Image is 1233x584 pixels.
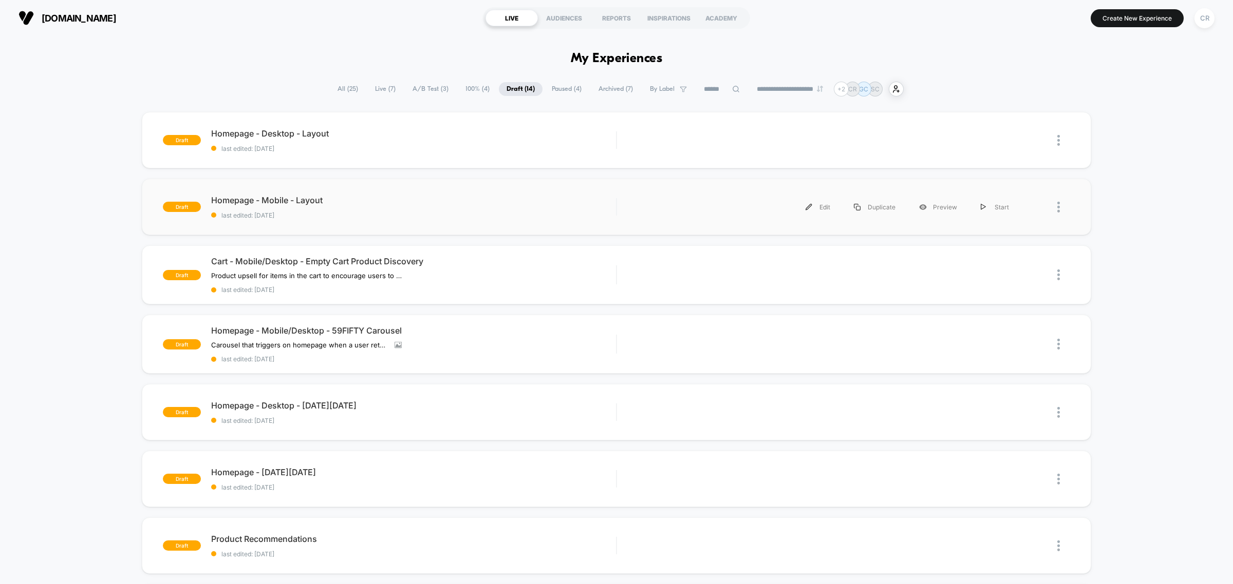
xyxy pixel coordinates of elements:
[163,474,201,484] span: draft
[211,195,616,205] span: Homepage - Mobile - Layout
[969,196,1021,219] div: Start
[330,82,366,96] span: All ( 25 )
[848,85,857,93] p: CR
[211,341,387,349] span: Carousel that triggers on homepage when a user returns and their cart has more than 0 items in it...
[211,325,616,336] span: Homepage - Mobile/Desktop - 59FIFTY Carousel
[211,271,402,280] span: Product upsell for items in the cart to encourage users to add more items to their basket/increas...
[211,145,616,152] span: last edited: [DATE]
[854,204,861,210] img: menu
[1057,202,1060,212] img: close
[211,211,616,219] span: last edited: [DATE]
[211,417,616,424] span: last edited: [DATE]
[211,550,616,558] span: last edited: [DATE]
[211,467,616,477] span: Homepage - [DATE][DATE]
[1191,8,1218,29] button: CR
[842,196,907,219] div: Duplicate
[806,204,812,210] img: menu
[834,82,849,96] div: + 2
[591,82,641,96] span: Archived ( 7 )
[42,13,116,24] span: [DOMAIN_NAME]
[907,196,969,219] div: Preview
[163,135,201,145] span: draft
[1057,269,1060,280] img: close
[211,256,616,266] span: Cart - Mobile/Desktop - Empty Cart Product Discovery
[458,82,497,96] span: 100% ( 4 )
[1057,339,1060,349] img: close
[859,85,868,93] p: GC
[18,10,34,26] img: Visually logo
[211,128,616,139] span: Homepage - Desktop - Layout
[1057,540,1060,551] img: close
[367,82,403,96] span: Live ( 7 )
[1194,8,1215,28] div: CR
[538,10,590,26] div: AUDIENCES
[871,85,880,93] p: SC
[571,51,663,66] h1: My Experiences
[211,286,616,294] span: last edited: [DATE]
[643,10,695,26] div: INSPIRATIONS
[211,483,616,491] span: last edited: [DATE]
[695,10,748,26] div: ACADEMY
[981,204,986,210] img: menu
[650,85,675,93] span: By Label
[405,82,456,96] span: A/B Test ( 3 )
[544,82,589,96] span: Paused ( 4 )
[15,10,119,26] button: [DOMAIN_NAME]
[794,196,842,219] div: Edit
[211,400,616,411] span: Homepage - Desktop - [DATE][DATE]
[1057,474,1060,484] img: close
[485,10,538,26] div: LIVE
[163,270,201,280] span: draft
[817,86,823,92] img: end
[1091,9,1184,27] button: Create New Experience
[163,339,201,349] span: draft
[499,82,543,96] span: Draft ( 14 )
[163,540,201,551] span: draft
[590,10,643,26] div: REPORTS
[1057,135,1060,146] img: close
[163,407,201,417] span: draft
[1057,407,1060,418] img: close
[163,202,201,212] span: draft
[211,534,616,544] span: Product Recommendations
[211,355,616,363] span: last edited: [DATE]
